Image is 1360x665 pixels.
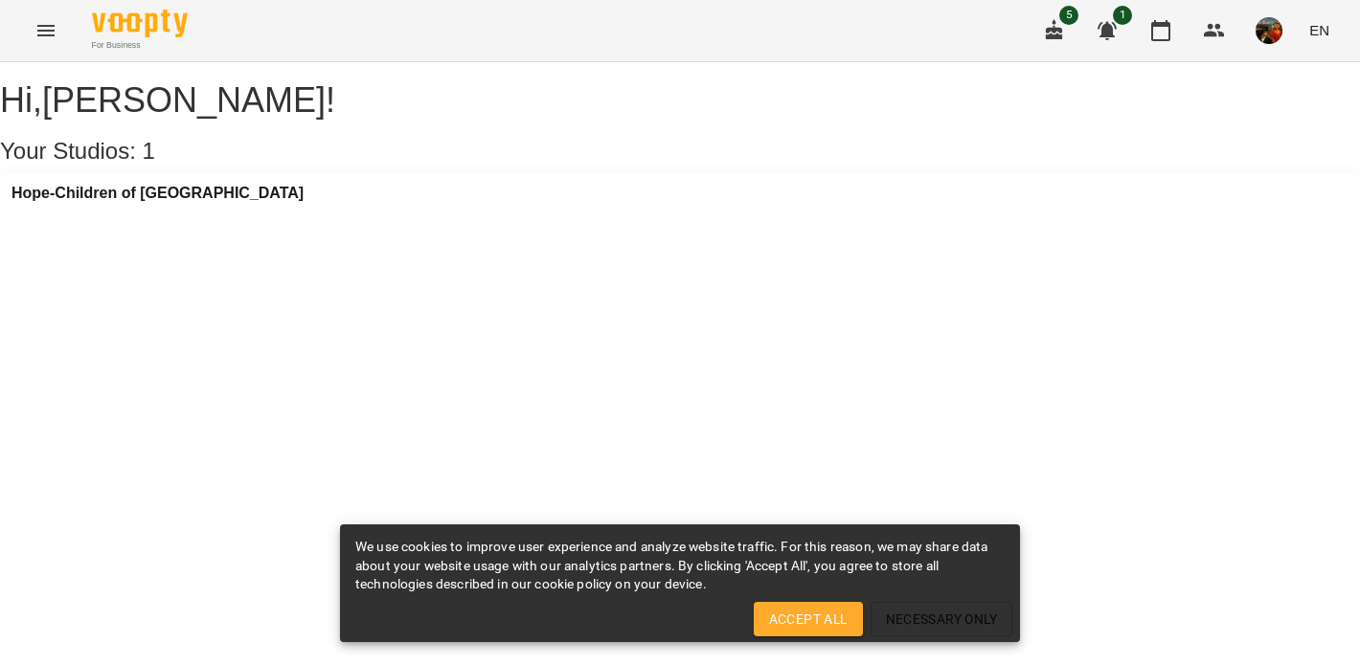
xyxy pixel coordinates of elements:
[1256,17,1282,44] img: bbecd193cf5615a485f6645fe2cf8acf.jpg
[143,138,155,164] span: 1
[1309,20,1329,40] span: EN
[1302,12,1337,48] button: EN
[1113,6,1132,25] span: 1
[92,39,188,52] span: For Business
[23,8,69,54] button: Menu
[11,185,304,202] a: Hope-Children of [GEOGRAPHIC_DATA]
[92,10,188,37] img: Voopty Logo
[1059,6,1078,25] span: 5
